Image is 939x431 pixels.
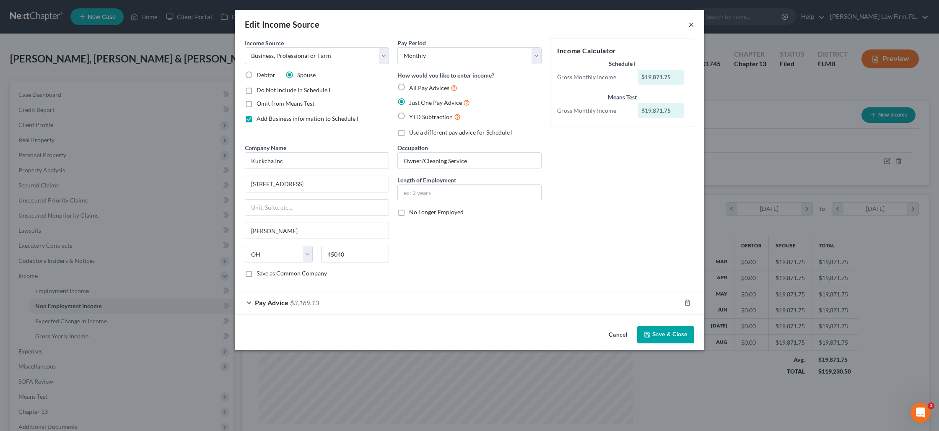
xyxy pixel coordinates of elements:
button: Save & Close [637,326,694,344]
input: Enter zip... [321,246,389,262]
span: Spouse [297,71,316,78]
label: Length of Employment [397,176,456,184]
span: Save as Common Company [257,270,327,277]
span: Use a different pay advice for Schedule I [409,129,513,136]
input: Enter address... [245,176,389,192]
span: Debtor [257,71,275,78]
div: Edit Income Source [245,18,319,30]
span: Do Not Include in Schedule I [257,86,330,93]
label: How would you like to enter income? [397,71,494,80]
input: ex: 2 years [398,185,541,201]
span: $3,169.13 [290,299,319,306]
input: Enter city... [245,223,389,239]
div: Means Test [557,93,687,101]
span: Omit from Means Test [257,100,314,107]
span: YTD Subtraction [409,113,453,120]
div: Gross Monthly Income [553,106,634,115]
h5: Income Calculator [557,46,687,56]
span: Income Source [245,39,284,47]
span: 1 [928,402,934,409]
span: Pay Advice [255,299,288,306]
span: All Pay Advices [409,84,449,91]
label: Occupation [397,143,428,152]
div: Gross Monthly Income [553,73,634,81]
span: Add Business information to Schedule I [257,115,358,122]
iframe: Intercom live chat [910,402,931,423]
span: Company Name [245,144,286,151]
span: No Longer Employed [409,208,464,215]
button: × [688,19,694,29]
div: $19,871.75 [638,103,684,118]
div: $19,871.75 [638,70,684,85]
input: -- [398,153,541,169]
div: Schedule I [557,60,687,68]
button: Cancel [602,327,634,344]
label: Pay Period [397,39,426,47]
input: Search company by name... [245,152,389,169]
input: Unit, Suite, etc... [245,200,389,215]
span: Just One Pay Advice [409,99,462,106]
